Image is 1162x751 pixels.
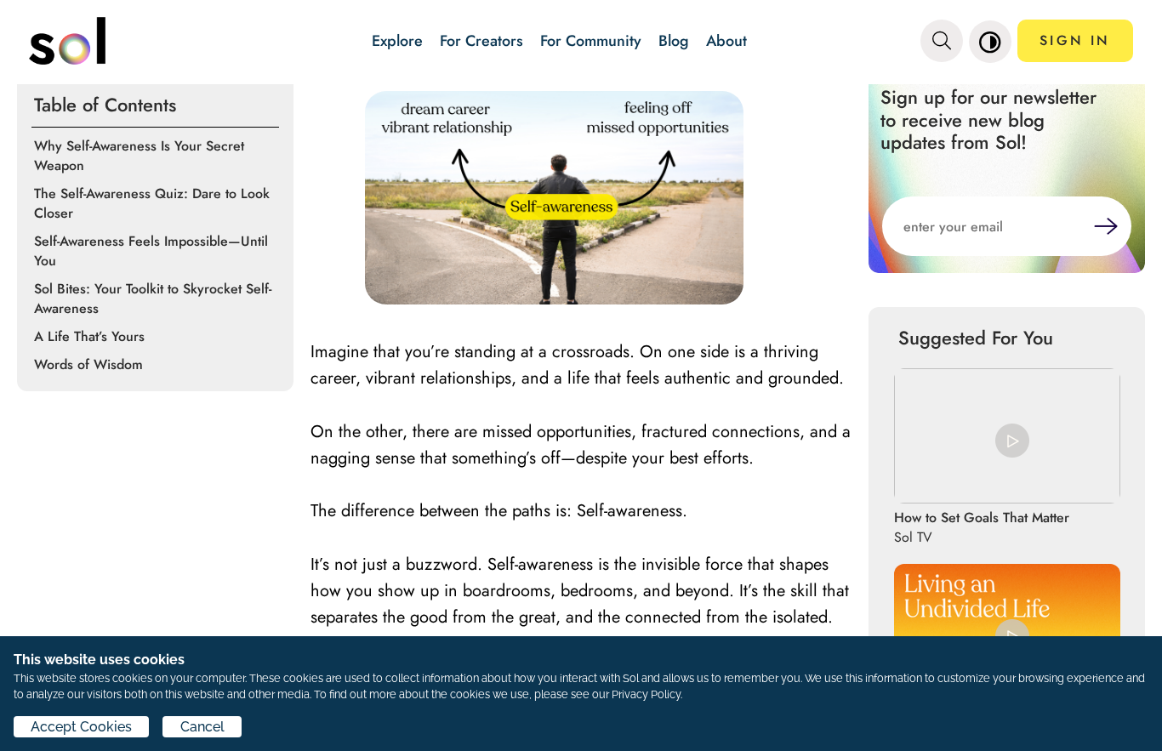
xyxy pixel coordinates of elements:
input: enter your email [882,196,1094,256]
p: Self-Awareness Feels Impossible—Until You [34,231,282,270]
nav: main navigation [29,11,1133,71]
a: About [706,30,747,52]
span: It’s not just a buzzword. Self-awareness is the invisible force that shapes how you show up in bo... [310,552,849,629]
p: Sign up for our newsletter to receive new blog updates from Sol! [869,74,1124,165]
img: play [995,619,1029,653]
p: Suggested For You [898,324,1115,351]
span: Imagine that you’re standing at a crossroads. On one side is a thriving career, vibrant relations... [310,339,844,390]
p: Words of Wisdom [34,355,282,374]
p: How to Set Goals That Matter [894,508,1069,527]
a: Blog [658,30,689,52]
a: Explore [372,30,423,52]
p: Sol Bites: Your Toolkit to Skyrocket Self-Awareness [34,279,282,318]
span: The difference between the paths is: Self-awareness. [310,498,687,523]
button: Cancel [162,716,241,737]
p: Why Self-Awareness Is Your Secret Weapon [34,136,282,175]
a: For Community [540,30,641,52]
p: The Self-Awareness Quiz: Dare to Look Closer [34,184,282,223]
img: play [995,424,1029,458]
img: 1759423212682-dream%20career%20%286%29.png [365,91,743,304]
p: Table of Contents [31,82,279,128]
span: On the other, there are missed opportunities, fractured connections, and a nagging sense that som... [310,419,851,470]
button: Accept Cookies [14,716,149,737]
img: logo [29,17,105,65]
h1: This website uses cookies [14,650,1148,670]
img: Living an Undivided Life [894,564,1120,699]
span: Cancel [180,717,225,737]
p: A Life That’s Yours [34,327,282,346]
p: Sol TV [894,527,1060,547]
p: This website stores cookies on your computer. These cookies are used to collect information about... [14,670,1148,703]
span: Accept Cookies [31,717,132,737]
a: SIGN IN [1017,20,1133,62]
a: For Creators [440,30,523,52]
img: How to Set Goals That Matter [894,368,1120,504]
